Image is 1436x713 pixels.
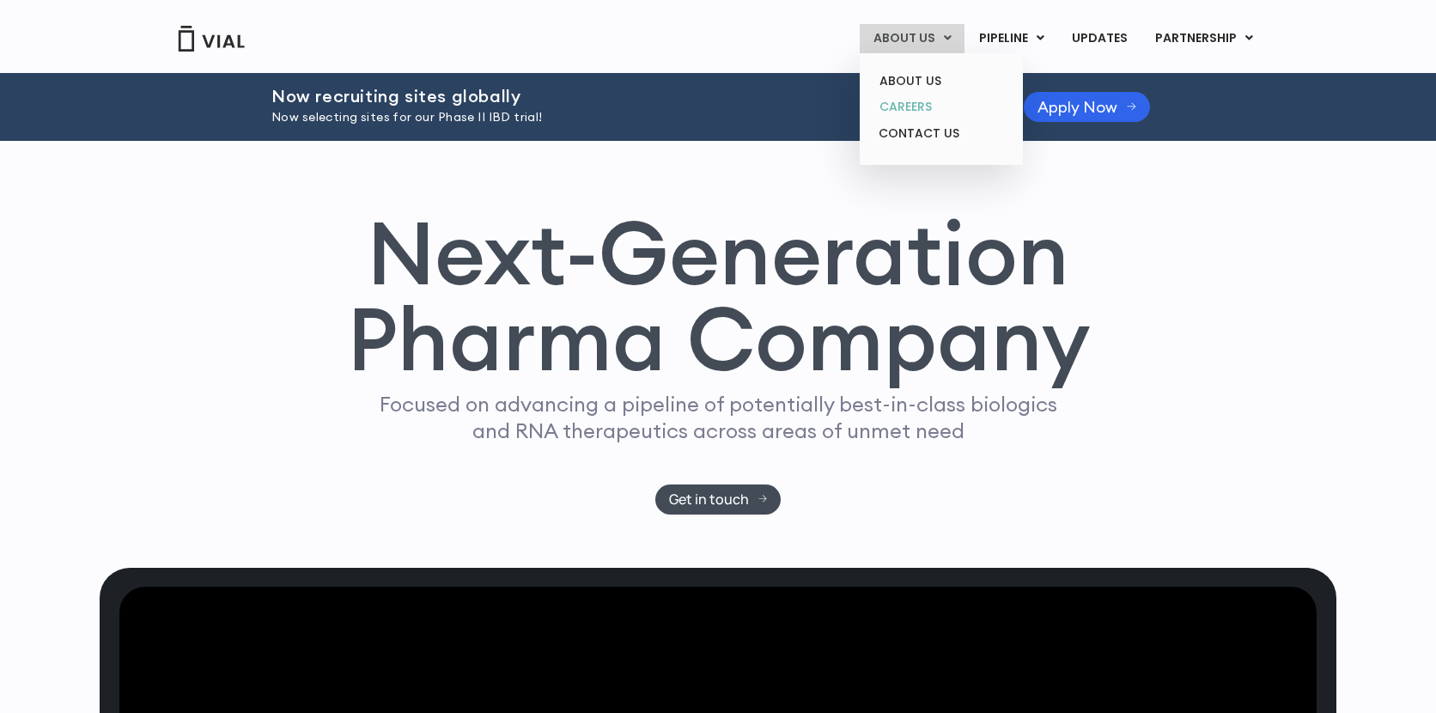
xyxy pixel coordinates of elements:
[866,68,1016,94] a: ABOUT US
[669,493,749,506] span: Get in touch
[177,26,246,52] img: Vial Logo
[1141,24,1267,53] a: PARTNERSHIPMenu Toggle
[1037,101,1117,113] span: Apply Now
[1024,92,1150,122] a: Apply Now
[271,87,981,106] h2: Now recruiting sites globally
[372,391,1064,444] p: Focused on advancing a pipeline of potentially best-in-class biologics and RNA therapeutics acros...
[1058,24,1141,53] a: UPDATES
[866,94,1016,120] a: CAREERS
[866,120,1016,148] a: CONTACT US
[965,24,1057,53] a: PIPELINEMenu Toggle
[655,484,782,515] a: Get in touch
[860,24,964,53] a: ABOUT USMenu Toggle
[346,210,1090,383] h1: Next-Generation Pharma Company
[271,108,981,127] p: Now selecting sites for our Phase II IBD trial!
